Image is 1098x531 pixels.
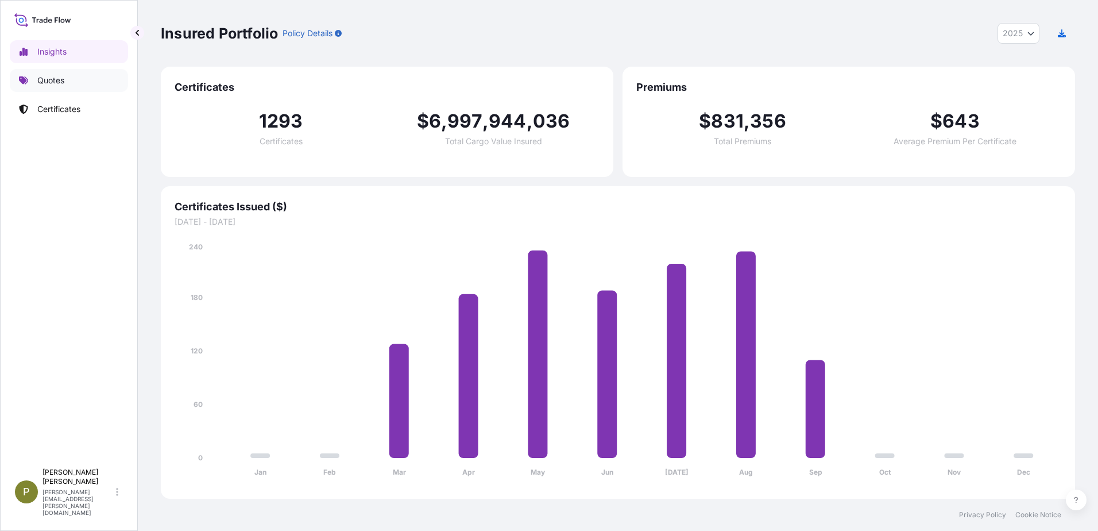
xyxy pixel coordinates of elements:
[323,468,336,476] tspan: Feb
[42,488,114,516] p: [PERSON_NAME][EMAIL_ADDRESS][PERSON_NAME][DOMAIN_NAME]
[699,112,711,130] span: $
[445,137,542,145] span: Total Cargo Value Insured
[809,468,822,476] tspan: Sep
[393,468,406,476] tspan: Mar
[191,293,203,302] tspan: 180
[959,510,1006,520] a: Privacy Policy
[711,112,744,130] span: 831
[37,75,64,86] p: Quotes
[37,103,80,115] p: Certificates
[175,200,1061,214] span: Certificates Issued ($)
[429,112,441,130] span: 6
[462,468,475,476] tspan: Apr
[10,69,128,92] a: Quotes
[1017,468,1030,476] tspan: Dec
[942,112,980,130] span: 643
[191,347,203,355] tspan: 120
[175,80,600,94] span: Certificates
[42,468,114,486] p: [PERSON_NAME] [PERSON_NAME]
[194,400,203,409] tspan: 60
[1015,510,1061,520] a: Cookie Notice
[665,468,689,476] tspan: [DATE]
[254,468,266,476] tspan: Jan
[489,112,527,130] span: 944
[533,112,570,130] span: 036
[930,112,942,130] span: $
[10,40,128,63] a: Insights
[175,216,1061,228] span: [DATE] - [DATE]
[37,46,67,57] p: Insights
[750,112,786,130] span: 356
[879,468,891,476] tspan: Oct
[1003,28,1023,39] span: 2025
[283,28,333,39] p: Policy Details
[10,98,128,121] a: Certificates
[744,112,750,130] span: ,
[482,112,489,130] span: ,
[198,453,203,462] tspan: 0
[998,23,1039,44] button: Year Selector
[527,112,533,130] span: ,
[531,468,546,476] tspan: May
[739,468,753,476] tspan: Aug
[636,80,1061,94] span: Premiums
[189,243,203,251] tspan: 240
[417,112,429,130] span: $
[714,137,771,145] span: Total Premiums
[259,112,303,130] span: 1293
[161,24,278,43] p: Insured Portfolio
[23,486,30,498] span: P
[447,112,482,130] span: 997
[441,112,447,130] span: ,
[601,468,613,476] tspan: Jun
[260,137,303,145] span: Certificates
[948,468,961,476] tspan: Nov
[894,137,1016,145] span: Average Premium Per Certificate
